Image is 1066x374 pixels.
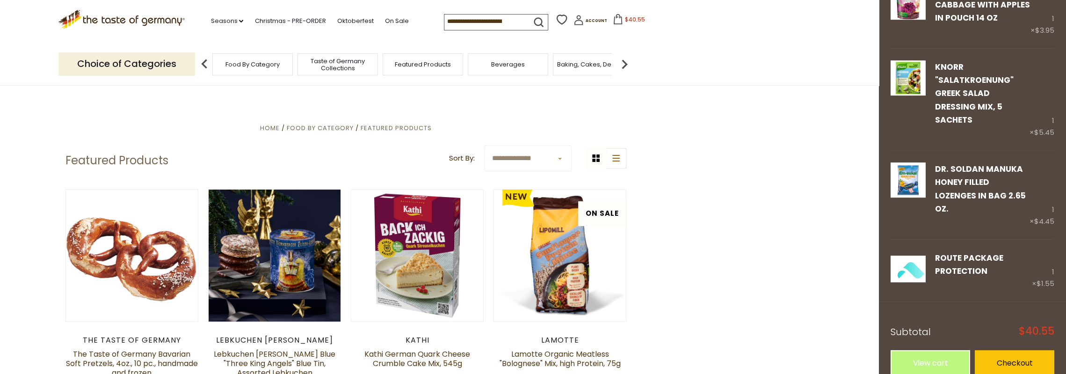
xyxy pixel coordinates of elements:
a: Beverages [491,61,525,68]
div: Kathi [351,336,484,345]
a: Food By Category [287,124,354,132]
label: Sort By: [449,153,475,164]
a: Kathi German Quark Cheese Crumble Cake Mix, 545g [364,349,470,369]
span: Account [586,18,607,23]
button: $40.55 [609,14,649,28]
a: Christmas - PRE-ORDER [254,16,326,26]
a: Food By Category [225,61,280,68]
img: The Taste of Germany Bavarian Soft Pretzels, 4oz., 10 pc., handmade and frozen [66,190,198,322]
a: Featured Products [395,61,451,68]
a: Featured Products [361,124,432,132]
span: $40.55 [1019,326,1054,337]
img: Dr. Soldan Manuka Honey Filled [891,162,926,198]
a: Knorr "Salatkroenung" Greek Salad Dressing Mix, 5 sachets [935,61,1014,125]
a: Baking, Cakes, Desserts [557,61,630,68]
span: $5.45 [1034,127,1054,137]
a: On Sale [384,16,408,26]
a: Green Package Protection [891,251,926,290]
div: 1 × [1030,162,1054,227]
span: $1.55 [1037,279,1054,288]
div: The Taste of Germany [65,336,199,345]
span: $4.45 [1034,216,1054,226]
img: Lamotte Organic Meatless "Bolognese" Mix, high Protein, 75g [494,190,626,322]
div: 1 × [1030,60,1054,139]
span: $40.55 [625,15,645,23]
a: Dr. Soldan Manuka Honey Filled Lozenges in Bag 2.65 oz. [935,163,1026,214]
a: Account [573,15,607,29]
a: Home [260,124,280,132]
a: Oktoberfest [337,16,373,26]
img: Knorr "Salatkroenung" Greek Salad Dressing Mix, 5 sachets [891,60,926,95]
div: Lamotte [493,336,627,345]
a: Route Package Protection [935,252,1003,277]
div: 1 × [1032,251,1054,290]
span: $3.95 [1035,25,1054,35]
img: previous arrow [195,55,214,73]
a: Dr. Soldan Manuka Honey Filled [891,162,926,227]
img: Green Package Protection [891,251,926,286]
div: Lebkuchen [PERSON_NAME] [208,336,341,345]
a: Knorr "Salatkroenung" Greek Salad Dressing Mix, 5 sachets [891,60,926,139]
p: Choice of Categories [58,52,195,75]
a: Seasons [210,16,243,26]
a: Lamotte Organic Meatless "Bolognese" Mix, high Protein, 75g [500,349,621,369]
img: next arrow [615,55,634,73]
img: Lebkuchen Schmidt Blue "Three King Angels" Blue Tin, Assorted Lebkuchen [209,190,341,322]
a: Taste of Germany Collections [300,58,375,72]
span: Subtotal [891,325,931,338]
img: Kathi German Quark Cheese Crumble Cake Mix, 545g [351,190,484,322]
h1: Featured Products [65,154,168,168]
